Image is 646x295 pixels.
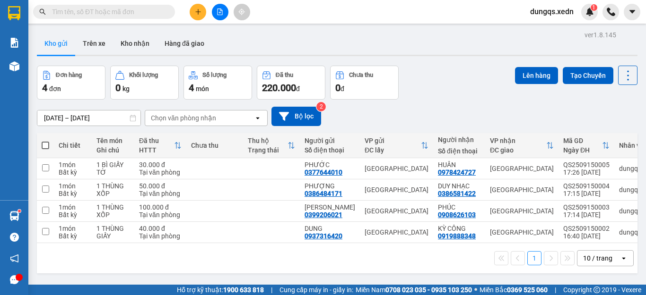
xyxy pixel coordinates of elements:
span: đ [340,85,344,93]
div: 1 THÙNG GIẤY [96,225,130,240]
div: [GEOGRAPHIC_DATA] [365,186,428,194]
span: Cung cấp máy in - giấy in: [279,285,353,295]
button: Chưa thu0đ [330,66,399,100]
div: [GEOGRAPHIC_DATA] [490,165,554,172]
div: Đã thu [276,72,293,78]
button: Đơn hàng4đơn [37,66,105,100]
div: Chưa thu [349,72,373,78]
div: KỲ CÔNG [438,225,480,232]
span: 4 [42,82,47,93]
div: DUNG [305,225,355,232]
div: 1 BÌ GIẤY TỜ [96,161,130,176]
div: 0386484171 [305,190,342,197]
div: 1 THÙNG XỐP [96,203,130,219]
div: Khối lượng [129,72,158,78]
span: đơn [49,85,61,93]
input: Tìm tên, số ĐT hoặc mã đơn [52,7,164,17]
div: Tại văn phòng [139,169,182,176]
span: search [39,8,46,15]
div: 1 THÙNG XỐP [96,182,130,197]
div: QS2509150002 [563,225,610,232]
span: | [271,285,272,295]
div: 30.000 đ [139,161,182,169]
th: Toggle SortBy [134,133,186,158]
div: DUY NHẠC [438,182,480,190]
button: aim [234,4,250,20]
svg: open [620,254,628,262]
div: Bất kỳ [59,232,87,240]
span: món [196,85,209,93]
div: HUÂN [438,161,480,169]
div: 16:40 [DATE] [563,232,610,240]
img: phone-icon [607,8,615,16]
div: 0937316420 [305,232,342,240]
div: Người nhận [438,136,480,143]
span: Miền Bắc [480,285,548,295]
div: 10 / trang [583,253,612,263]
span: copyright [594,287,600,293]
button: Trên xe [75,32,113,55]
div: 0386581422 [438,190,476,197]
div: 0377644010 [305,169,342,176]
strong: 1900 633 818 [223,286,264,294]
div: 0978424727 [438,169,476,176]
span: kg [122,85,130,93]
sup: 1 [18,210,21,212]
div: Đã thu [139,137,174,144]
th: Toggle SortBy [559,133,614,158]
div: 1 món [59,225,87,232]
div: [GEOGRAPHIC_DATA] [490,207,554,215]
div: [GEOGRAPHIC_DATA] [490,186,554,194]
div: Chọn văn phòng nhận [151,113,216,123]
div: Tên món [96,137,130,144]
div: 0908626103 [438,211,476,219]
button: plus [190,4,206,20]
div: VP nhận [490,137,546,144]
div: 50.000 đ [139,182,182,190]
div: 40.000 đ [139,225,182,232]
strong: 0369 525 060 [507,286,548,294]
div: Tại văn phòng [139,211,182,219]
div: Bất kỳ [59,190,87,197]
button: Kho nhận [113,32,157,55]
div: [GEOGRAPHIC_DATA] [365,165,428,172]
div: 17:26 [DATE] [563,169,610,176]
span: | [555,285,556,295]
button: Lên hàng [515,67,558,84]
div: Ghi chú [96,146,130,154]
span: 4 [189,82,194,93]
button: Bộ lọc [271,107,321,126]
div: 1 món [59,203,87,211]
button: Khối lượng0kg [110,66,179,100]
div: 1 món [59,161,87,169]
button: Kho gửi [37,32,75,55]
div: [GEOGRAPHIC_DATA] [365,228,428,236]
button: Hàng đã giao [157,32,212,55]
svg: open [254,114,262,122]
div: Ngày ĐH [563,146,602,154]
div: Tại văn phòng [139,232,182,240]
span: caret-down [628,8,637,16]
div: 0919888348 [438,232,476,240]
span: plus [195,8,201,15]
span: ⚪️ [474,288,477,292]
div: Số lượng [202,72,227,78]
div: Thu hộ [248,137,288,144]
span: message [10,275,19,284]
div: 100.000 đ [139,203,182,211]
button: 1 [527,251,541,265]
div: Số điện thoại [438,147,480,155]
div: Tại văn phòng [139,190,182,197]
div: 1 món [59,182,87,190]
div: QS2509150003 [563,203,610,211]
button: Số lượng4món [183,66,252,100]
img: warehouse-icon [9,61,19,71]
span: Miền Nam [356,285,472,295]
button: file-add [212,4,228,20]
div: ĐC lấy [365,146,421,154]
div: PHƯỢNG [305,182,355,190]
span: aim [238,8,245,15]
span: 1 [592,4,595,11]
span: file-add [217,8,223,15]
div: 0399206021 [305,211,342,219]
